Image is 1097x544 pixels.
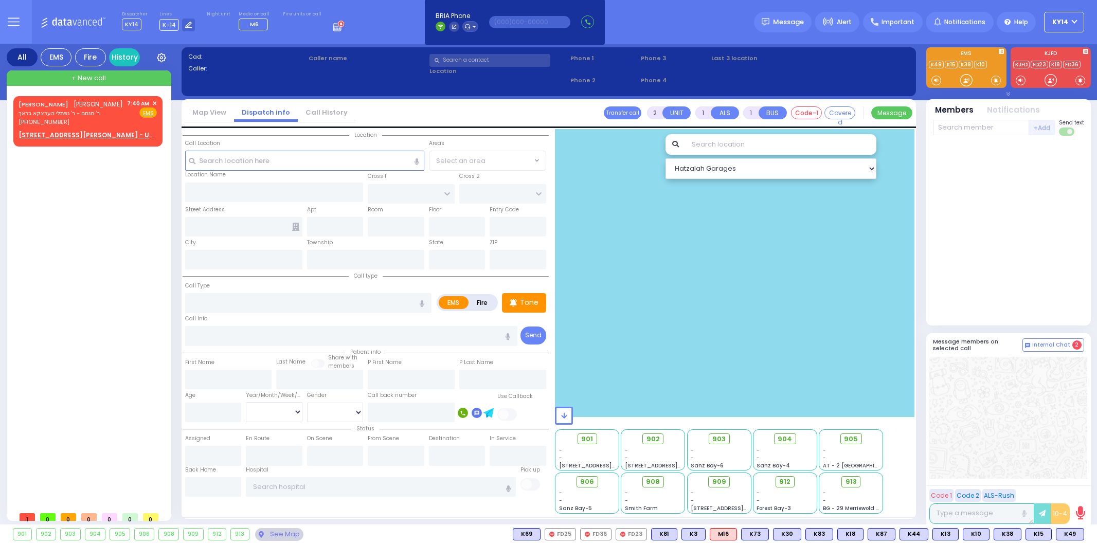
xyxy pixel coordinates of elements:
label: On Scene [307,434,332,443]
div: See map [255,528,303,541]
div: BLS [932,528,959,540]
label: Medic on call [239,11,271,17]
input: Search member [933,120,1029,135]
span: [STREET_ADDRESS][PERSON_NAME] [625,462,722,469]
span: Internal Chat [1032,341,1070,349]
span: - [823,489,826,497]
span: 0 [40,513,56,521]
span: - [625,454,628,462]
span: Phone 1 [570,54,637,63]
label: Call back number [368,391,417,400]
div: K15 [1026,528,1052,540]
label: State [429,239,443,247]
label: Last 3 location [711,54,810,63]
label: Caller: [188,64,305,73]
div: BLS [773,528,801,540]
label: Lines [159,11,195,17]
a: Dispatch info [234,107,298,117]
span: ✕ [152,99,157,108]
a: K18 [1049,61,1062,68]
a: K38 [959,61,973,68]
img: red-radio-icon.svg [549,532,554,537]
div: BLS [1026,528,1052,540]
a: K49 [929,61,944,68]
label: EMS [439,296,469,309]
span: Location [349,131,382,139]
div: 901 [13,529,31,540]
div: 913 [231,529,249,540]
span: 2 [1072,340,1082,350]
div: BLS [1056,528,1084,540]
span: ר' מנחם - ר' נפתלי הערצקא בראך [19,109,123,118]
span: - [559,454,562,462]
label: P Last Name [459,358,493,367]
div: BLS [963,528,990,540]
a: K15 [945,61,958,68]
span: 906 [580,477,594,487]
label: Caller name [309,54,426,63]
span: 0 [102,513,117,521]
div: BLS [868,528,895,540]
span: members [328,362,354,370]
span: Notifications [944,17,985,27]
label: Entry Code [490,206,519,214]
span: Send text [1059,119,1084,126]
div: 905 [110,529,130,540]
button: Code-1 [791,106,822,119]
div: BLS [651,528,677,540]
label: Areas [429,139,444,148]
label: Room [368,206,383,214]
label: Apt [307,206,316,214]
label: ZIP [490,239,497,247]
span: - [625,489,628,497]
label: Street Address [185,206,225,214]
button: Send [520,327,546,344]
label: In Service [490,434,516,443]
div: FD23 [616,528,647,540]
div: EMS [41,48,71,66]
span: - [559,497,562,504]
span: 903 [712,434,726,444]
div: BLS [837,528,864,540]
a: History [109,48,140,66]
div: Year/Month/Week/Day [246,391,302,400]
span: M6 [250,20,259,28]
div: Fire [75,48,106,66]
span: - [823,454,826,462]
label: Hospital [246,466,268,474]
div: K30 [773,528,801,540]
span: 912 [779,477,790,487]
span: 0 [81,513,97,521]
span: - [691,497,694,504]
span: Sanz Bay-5 [559,504,592,512]
div: K69 [513,528,541,540]
label: Back Home [185,466,216,474]
label: Use Callback [497,392,533,401]
span: 7:40 AM [127,100,149,107]
span: Call type [349,272,383,280]
label: Gender [307,391,327,400]
span: Other building occupants [292,223,299,231]
span: Forest Bay-3 [757,504,791,512]
span: 904 [778,434,792,444]
span: Phone 3 [641,54,708,63]
div: 904 [85,529,105,540]
div: 912 [208,529,226,540]
span: - [757,489,760,497]
img: Logo [41,15,109,28]
span: - [757,454,760,462]
span: Smith Farm [625,504,658,512]
span: [STREET_ADDRESS][PERSON_NAME] [691,504,788,512]
div: BLS [994,528,1021,540]
div: ALS [710,528,737,540]
span: [PHONE_NUMBER] [19,118,69,126]
div: K87 [868,528,895,540]
a: KJFD [1013,61,1030,68]
div: K3 [681,528,706,540]
a: FD36 [1063,61,1081,68]
label: EMS [926,51,1006,58]
div: K10 [963,528,990,540]
span: [STREET_ADDRESS][PERSON_NAME] [559,462,656,469]
div: K18 [837,528,864,540]
span: 905 [844,434,858,444]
